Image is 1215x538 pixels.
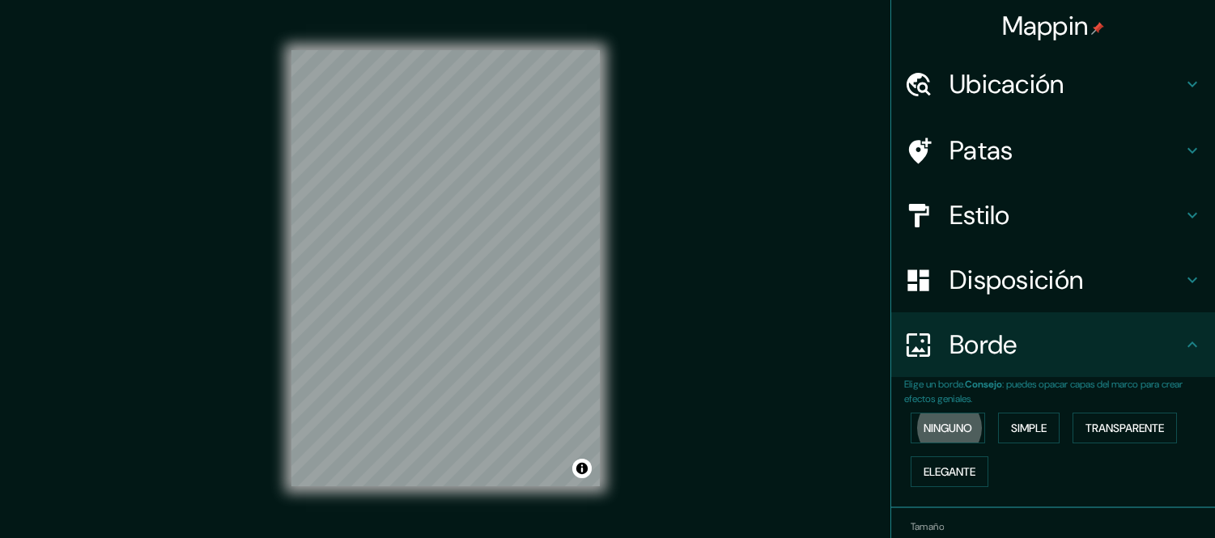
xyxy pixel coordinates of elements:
font: Disposición [949,263,1083,297]
font: Transparente [1085,421,1164,435]
font: Consejo [965,378,1002,391]
div: Borde [891,312,1215,377]
font: Mappin [1002,9,1089,43]
div: Ubicación [891,52,1215,116]
img: pin-icon.png [1091,22,1104,35]
canvas: Mapa [291,50,600,486]
iframe: Lanzador de widgets de ayuda [1071,475,1197,520]
font: Patas [949,133,1013,167]
font: Ubicación [949,67,1064,101]
font: Elegante [924,464,975,479]
font: Tamaño [911,520,944,533]
font: Simple [1011,421,1047,435]
div: Estilo [891,183,1215,248]
div: Patas [891,118,1215,183]
button: Elegante [911,456,988,487]
button: Ninguno [911,413,985,443]
font: Borde [949,328,1017,362]
button: Simple [998,413,1060,443]
font: : puedes opacar capas del marco para crear efectos geniales. [904,378,1183,405]
div: Disposición [891,248,1215,312]
button: Transparente [1073,413,1177,443]
button: Activar o desactivar atribución [572,459,592,478]
font: Ninguno [924,421,972,435]
font: Estilo [949,198,1010,232]
font: Elige un borde. [904,378,965,391]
